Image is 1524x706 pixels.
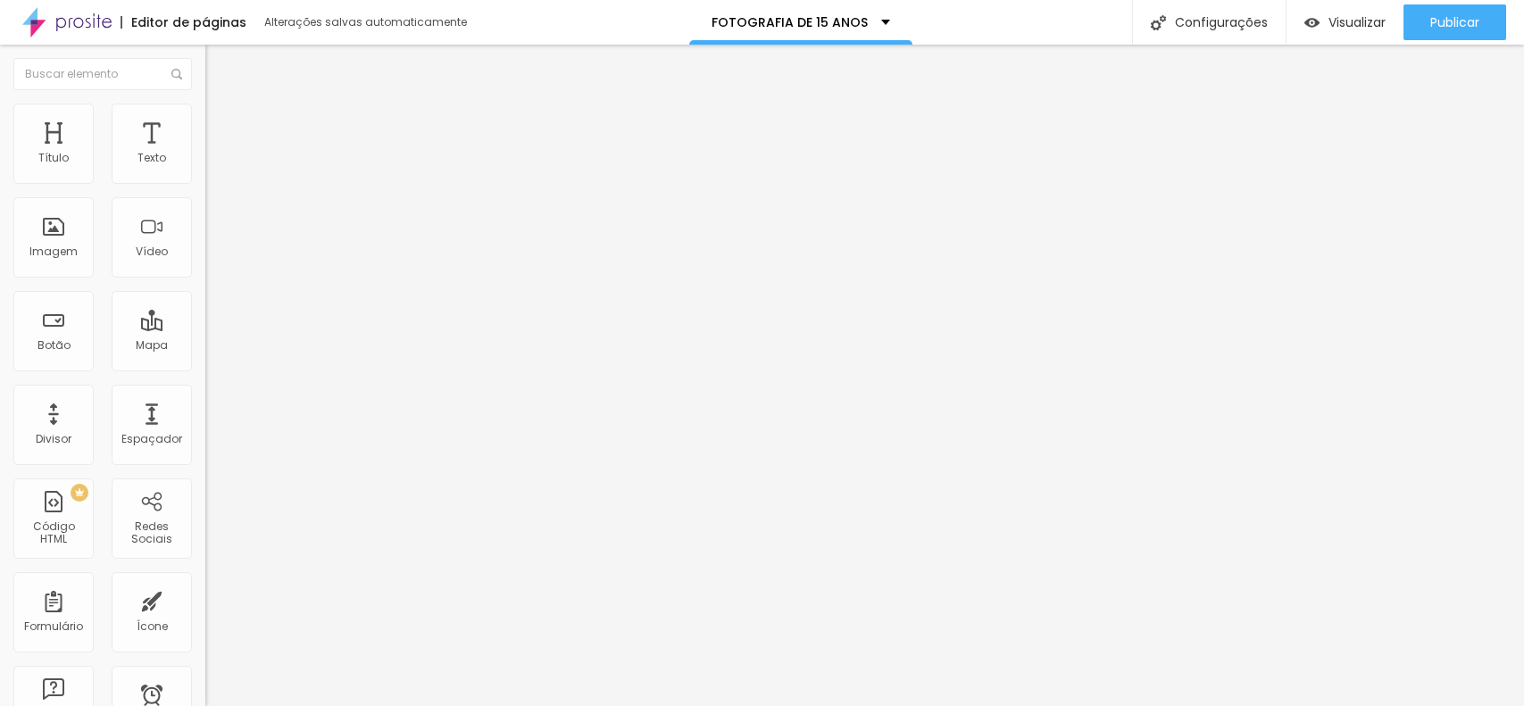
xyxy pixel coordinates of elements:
div: Formulário [24,620,83,633]
div: Vídeo [136,245,168,258]
div: Imagem [29,245,78,258]
div: Ícone [137,620,168,633]
img: Icone [171,69,182,79]
button: Visualizar [1287,4,1403,40]
img: Icone [1151,15,1166,30]
div: Texto [137,152,166,164]
div: Espaçador [121,433,182,445]
div: Divisor [36,433,71,445]
div: Mapa [136,339,168,352]
span: Publicar [1430,15,1479,29]
iframe: Editor [205,45,1524,706]
p: FOTOGRAFIA DE 15 ANOS [712,16,868,29]
div: Título [38,152,69,164]
button: Publicar [1403,4,1506,40]
div: Editor de páginas [121,16,246,29]
div: Alterações salvas automaticamente [264,17,470,28]
div: Código HTML [18,520,88,546]
span: Visualizar [1328,15,1386,29]
input: Buscar elemento [13,58,192,90]
div: Redes Sociais [116,520,187,546]
div: Botão [37,339,71,352]
img: view-1.svg [1304,15,1320,30]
